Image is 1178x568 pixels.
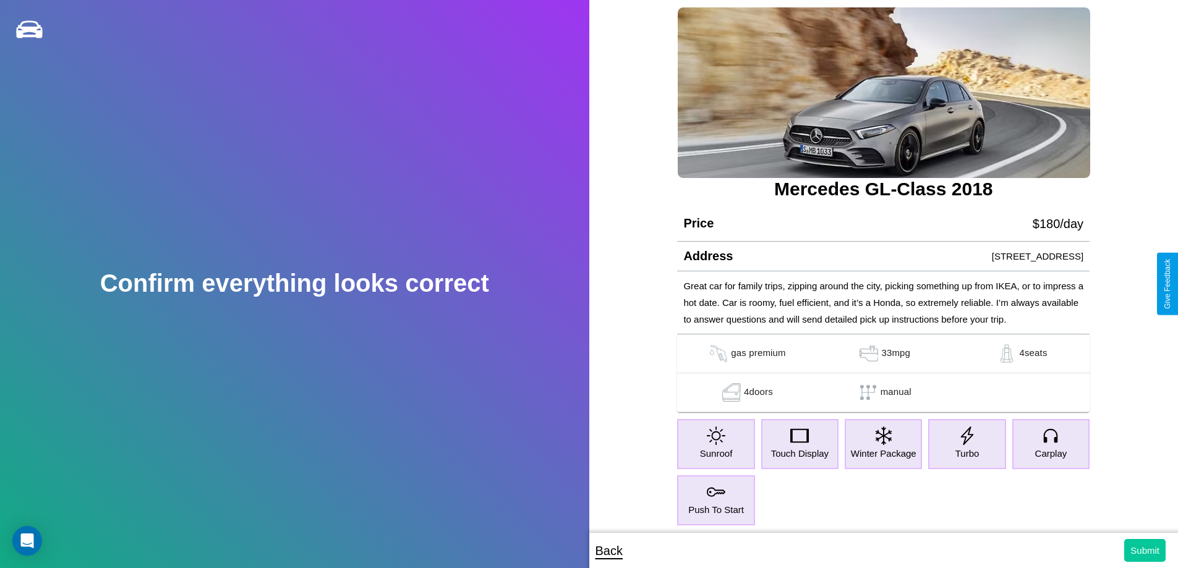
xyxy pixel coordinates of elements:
[688,501,744,518] p: Push To Start
[955,445,980,462] p: Turbo
[677,179,1090,200] h3: Mercedes GL-Class 2018
[1035,445,1067,462] p: Carplay
[12,526,42,556] div: Open Intercom Messenger
[881,383,911,402] p: manual
[595,540,623,562] p: Back
[706,344,731,363] img: gas
[1033,213,1083,235] p: $ 180 /day
[683,278,1083,328] p: Great car for family trips, zipping around the city, picking something up from IKEA, or to impres...
[731,344,785,363] p: gas premium
[100,269,489,297] h2: Confirm everything looks correct
[1163,259,1172,309] div: Give Feedback
[744,383,773,402] p: 4 doors
[992,248,1083,265] p: [STREET_ADDRESS]
[1124,539,1166,562] button: Submit
[1019,344,1047,363] p: 4 seats
[771,445,829,462] p: Touch Display
[851,445,916,462] p: Winter Package
[719,383,744,402] img: gas
[994,344,1019,363] img: gas
[700,445,733,462] p: Sunroof
[683,249,733,263] h4: Address
[683,216,714,231] h4: Price
[677,334,1090,412] table: simple table
[881,344,910,363] p: 33 mpg
[856,344,881,363] img: gas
